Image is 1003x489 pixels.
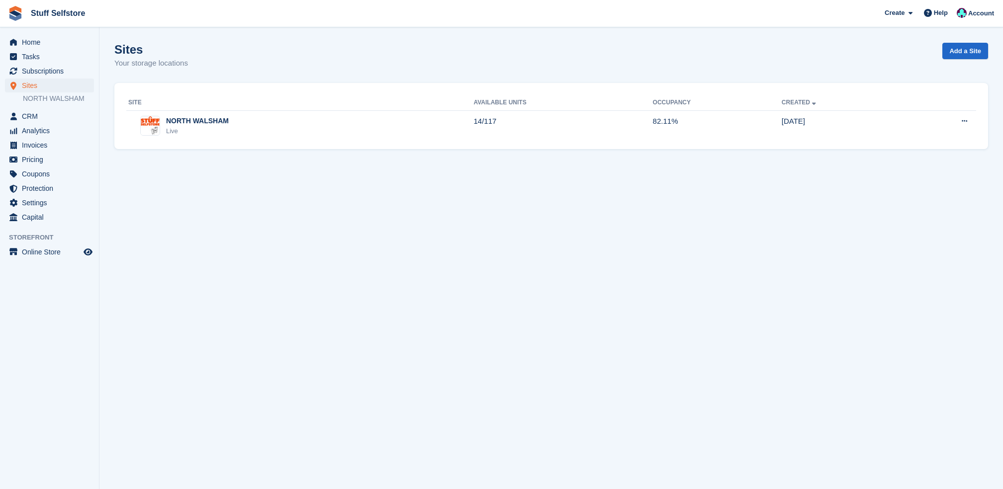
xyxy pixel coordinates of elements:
th: Site [126,95,473,111]
a: menu [5,181,94,195]
span: Account [968,8,994,18]
a: menu [5,50,94,64]
span: Tasks [22,50,82,64]
a: NORTH WALSHAM [23,94,94,103]
p: Your storage locations [114,58,188,69]
span: Protection [22,181,82,195]
a: menu [5,109,94,123]
span: Sites [22,79,82,92]
th: Occupancy [653,95,782,111]
a: menu [5,153,94,166]
a: Created [782,99,818,106]
a: menu [5,124,94,138]
td: 82.11% [653,110,782,141]
h1: Sites [114,43,188,56]
span: Settings [22,196,82,210]
div: NORTH WALSHAM [166,116,229,126]
span: CRM [22,109,82,123]
a: Add a Site [942,43,988,59]
a: menu [5,35,94,49]
a: menu [5,79,94,92]
div: Live [166,126,229,136]
span: Pricing [22,153,82,166]
a: Stuff Selfstore [27,5,89,21]
th: Available Units [473,95,652,111]
span: Help [934,8,948,18]
td: [DATE] [782,110,905,141]
img: Simon Gardner [957,8,967,18]
span: Analytics [22,124,82,138]
a: menu [5,245,94,259]
span: Coupons [22,167,82,181]
td: 14/117 [473,110,652,141]
span: Invoices [22,138,82,152]
span: Home [22,35,82,49]
span: Create [885,8,905,18]
img: stora-icon-8386f47178a22dfd0bd8f6a31ec36ba5ce8667c1dd55bd0f319d3a0aa187defe.svg [8,6,23,21]
a: menu [5,210,94,224]
span: Storefront [9,233,99,243]
a: Preview store [82,246,94,258]
a: menu [5,64,94,78]
a: menu [5,138,94,152]
span: Subscriptions [22,64,82,78]
span: Capital [22,210,82,224]
a: menu [5,196,94,210]
a: menu [5,167,94,181]
span: Online Store [22,245,82,259]
img: Image of NORTH WALSHAM site [141,116,160,135]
